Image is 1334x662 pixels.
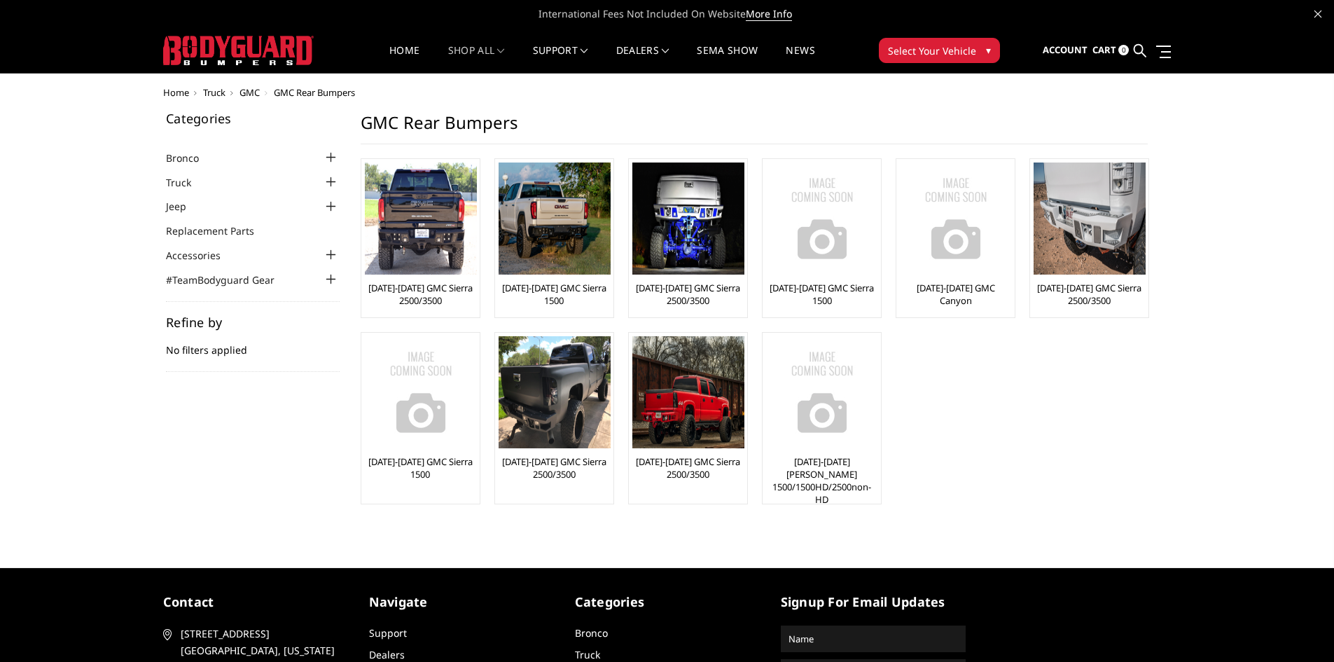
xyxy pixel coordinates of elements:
a: Home [389,46,419,73]
a: Support [533,46,588,73]
h5: Refine by [166,316,340,329]
a: Cart 0 [1092,32,1129,69]
a: Jeep [166,199,204,214]
h5: Navigate [369,593,554,612]
a: [DATE]-[DATE] GMC Sierra 1500 [365,455,476,481]
img: No Image [365,336,477,448]
a: Support [369,626,407,640]
a: SEMA Show [697,46,758,73]
a: Account [1043,32,1088,69]
a: No Image [766,163,877,275]
h1: GMC Rear Bumpers [361,112,1148,144]
a: No Image [365,336,476,448]
a: shop all [448,46,505,73]
img: No Image [766,163,878,275]
span: GMC Rear Bumpers [274,86,355,99]
img: No Image [766,336,878,448]
a: [DATE]-[DATE] GMC Sierra 2500/3500 [499,455,610,481]
h5: signup for email updates [781,593,966,612]
img: No Image [900,163,1012,275]
a: Replacement Parts [166,223,272,238]
input: Name [783,628,964,650]
a: [DATE]-[DATE] GMC Sierra 1500 [766,282,877,307]
a: Truck [166,175,209,190]
a: #TeamBodyguard Gear [166,273,292,287]
a: [DATE]-[DATE] GMC Canyon [900,282,1011,307]
a: [DATE]-[DATE] GMC Sierra 2500/3500 [1034,282,1145,307]
a: Bronco [166,151,216,165]
a: Dealers [369,648,405,661]
a: News [786,46,814,73]
img: BODYGUARD BUMPERS [163,36,314,65]
a: Truck [575,648,600,661]
h5: Categories [575,593,760,612]
span: 0 [1118,45,1129,55]
span: Select Your Vehicle [888,43,976,58]
a: Bronco [575,626,608,640]
a: Accessories [166,248,238,263]
span: ▾ [986,43,991,57]
a: Truck [203,86,225,99]
a: GMC [239,86,260,99]
a: [DATE]-[DATE] GMC Sierra 1500 [499,282,610,307]
a: Dealers [616,46,669,73]
button: Select Your Vehicle [879,38,1000,63]
span: Cart [1092,43,1116,56]
a: Home [163,86,189,99]
a: [DATE]-[DATE] GMC Sierra 2500/3500 [632,282,744,307]
h5: Categories [166,112,340,125]
a: [DATE]-[DATE] GMC Sierra 2500/3500 [365,282,476,307]
a: [DATE]-[DATE] GMC Sierra 2500/3500 [632,455,744,481]
div: No filters applied [166,316,340,372]
a: No Image [900,163,1011,275]
h5: contact [163,593,348,612]
a: No Image [766,336,877,448]
a: [DATE]-[DATE] [PERSON_NAME] 1500/1500HD/2500non-HD [766,455,877,506]
span: Account [1043,43,1088,56]
a: More Info [746,7,792,21]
